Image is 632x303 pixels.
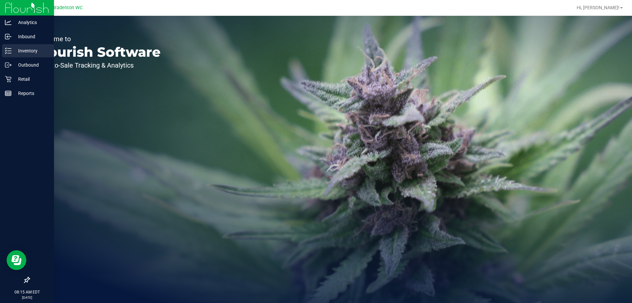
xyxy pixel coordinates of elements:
[12,18,51,26] p: Analytics
[577,5,619,10] span: Hi, [PERSON_NAME]!
[5,47,12,54] inline-svg: Inventory
[12,47,51,55] p: Inventory
[3,289,51,295] p: 08:15 AM EDT
[12,61,51,69] p: Outbound
[36,45,161,59] p: Flourish Software
[5,76,12,82] inline-svg: Retail
[36,36,161,42] p: Welcome to
[36,62,161,69] p: Seed-to-Sale Tracking & Analytics
[5,90,12,97] inline-svg: Reports
[5,62,12,68] inline-svg: Outbound
[3,295,51,300] p: [DATE]
[12,75,51,83] p: Retail
[12,33,51,41] p: Inbound
[5,33,12,40] inline-svg: Inbound
[5,19,12,26] inline-svg: Analytics
[52,5,83,11] span: Bradenton WC
[12,89,51,97] p: Reports
[7,250,26,270] iframe: Resource center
